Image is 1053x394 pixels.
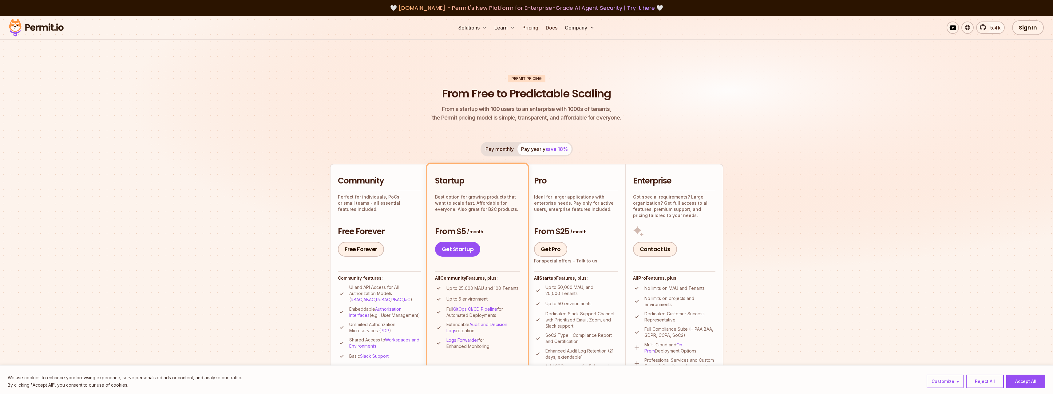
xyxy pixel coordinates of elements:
[349,337,421,349] p: Shared Access to
[398,4,655,12] span: [DOMAIN_NAME] - Permit's New Platform for Enterprise-Grade AI Agent Security |
[15,4,1038,12] div: 🤍 🤍
[644,342,684,353] a: On-Prem
[976,22,1005,34] a: 5.4k
[338,242,384,257] a: Free Forever
[440,275,466,281] strong: Community
[633,194,715,219] p: Got special requirements? Large organization? Get full access to all features, premium support, a...
[435,226,520,237] h3: From $5
[570,229,586,235] span: / month
[633,242,677,257] a: Contact Us
[562,22,597,34] button: Company
[432,105,621,113] span: From a startup with 100 users to an enterprise with 1000s of tenants,
[545,311,618,329] p: Dedicated Slack Support Channel with Prioritized Email, Zoom, and Slack support
[638,275,646,281] strong: Pro
[6,17,66,38] img: Permit logo
[1006,375,1045,388] button: Accept All
[349,306,421,318] p: Embeddable (e.g., User Management)
[446,306,520,318] p: Full for Automated Deployments
[442,86,611,101] h1: From Free to Predictable Scaling
[8,381,242,389] p: By clicking "Accept All", you consent to our use of cookies.
[534,175,618,187] h2: Pro
[338,175,421,187] h2: Community
[363,297,375,302] a: ABAC
[644,311,715,323] p: Dedicated Customer Success Representative
[338,275,421,281] h4: Community features:
[446,321,520,334] p: Extendable retention
[966,375,1004,388] button: Reject All
[432,105,621,122] p: the Permit pricing model is simple, transparent, and affordable for everyone.
[644,295,715,308] p: No limits on projects and environments
[349,321,421,334] p: Unlimited Authorization Microservices ( )
[467,229,483,235] span: / month
[545,301,592,307] p: Up to 50 environments
[534,242,568,257] a: Get Pro
[338,226,421,237] h3: Free Forever
[446,337,520,349] p: for Enhanced Monitoring
[446,337,478,343] a: Logs Forwarder
[435,194,520,212] p: Best option for growing products that want to scale fast. Affordable for everyone. Also great for...
[543,22,560,34] a: Docs
[987,24,1000,31] span: 5.4k
[1012,20,1044,35] a: Sign In
[927,375,964,388] button: Customize
[351,297,362,302] a: RBAC
[376,297,390,302] a: ReBAC
[381,328,389,333] a: PDP
[520,22,541,34] a: Pricing
[534,275,618,281] h4: All Features, plus:
[435,242,481,257] a: Get Startup
[627,4,655,12] a: Try it here
[435,275,520,281] h4: All Features, plus:
[545,363,618,382] p: Add SSO support for Enhanced Access Management (additional cost)
[482,143,517,155] button: Pay monthly
[534,258,597,264] div: For special offers -
[633,175,715,187] h2: Enterprise
[545,332,618,345] p: SoC2 Type II Compliance Report and Certification
[644,342,715,354] p: Multi-Cloud and Deployment Options
[446,296,488,302] p: Up to 5 environment
[446,285,519,291] p: Up to 25,000 MAU and 100 Tenants
[349,353,389,359] p: Basic
[349,284,421,303] p: UI and API Access for All Authorization Models ( , , , , )
[633,275,715,281] h4: All Features, plus:
[545,348,618,360] p: Enhanced Audit Log Retention (21 days, extendable)
[539,275,556,281] strong: Startup
[644,285,705,291] p: No limits on MAU and Tenants
[404,297,410,302] a: IaC
[545,284,618,297] p: Up to 50,000 MAU, and 20,000 Tenants
[534,226,618,237] h3: From $25
[576,258,597,263] a: Talk to us
[435,175,520,187] h2: Startup
[456,22,489,34] button: Solutions
[644,326,715,338] p: Full Compliance Suite (HIPAA BAA, GDPR, CCPA, SoC2)
[349,306,402,318] a: Authorization Interfaces
[644,357,715,369] p: Professional Services and Custom Terms & Conditions Agreement
[534,194,618,212] p: Ideal for larger applications with enterprise needs. Pay only for active users, enterprise featur...
[8,374,242,381] p: We use cookies to enhance your browsing experience, serve personalized ads or content, and analyz...
[446,322,507,333] a: Audit and Decision Logs
[391,297,403,302] a: PBAC
[492,22,517,34] button: Learn
[360,353,389,359] a: Slack Support
[508,75,545,82] div: Permit Pricing
[338,194,421,212] p: Perfect for individuals, PoCs, or small teams - all essential features included.
[453,306,497,312] a: GitOps CI/CD Pipeline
